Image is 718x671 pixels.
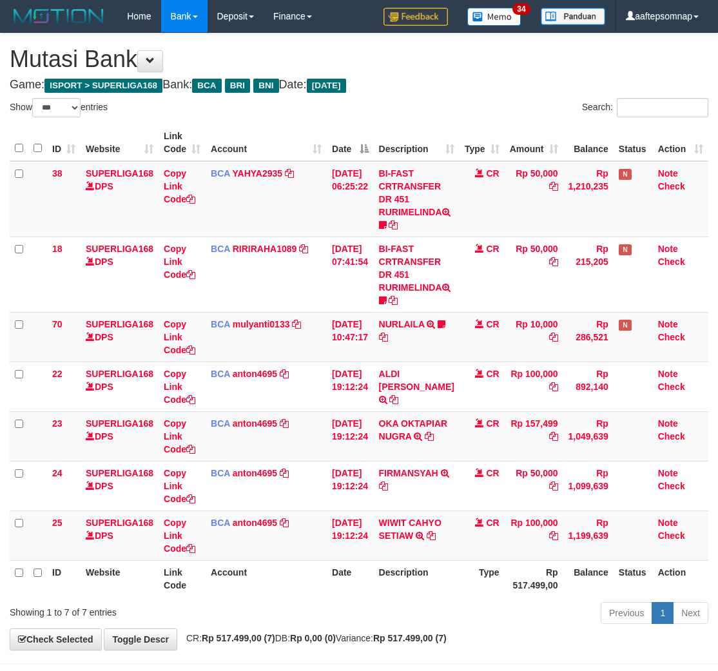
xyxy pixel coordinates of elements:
a: Note [658,468,678,478]
a: YAHYA2935 [233,168,283,179]
th: Amount: activate to sort column ascending [505,124,563,161]
img: Feedback.jpg [383,8,448,26]
a: Copy Link Code [164,518,195,554]
a: mulyanti0133 [233,319,290,329]
td: BI-FAST CRTRANSFER DR 451 RURIMELINDA [374,161,460,237]
a: Copy anton4695 to clipboard [280,418,289,429]
th: Link Code: activate to sort column ascending [159,124,206,161]
td: Rp 215,205 [563,237,614,312]
a: Copy Rp 100,000 to clipboard [549,530,558,541]
a: Copy RIRIRAHA1089 to clipboard [299,244,308,254]
td: Rp 100,000 [505,362,563,411]
th: Account: activate to sort column ascending [206,124,327,161]
a: Copy mulyanti0133 to clipboard [292,319,301,329]
h4: Game: Bank: Date: [10,79,708,92]
a: Copy anton4695 to clipboard [280,468,289,478]
a: NURLAILA [379,319,425,329]
span: 25 [52,518,63,528]
a: Check [658,332,685,342]
a: Note [658,168,678,179]
a: Check [658,530,685,541]
select: Showentries [32,98,81,117]
td: Rp 100,000 [505,511,563,560]
a: Copy Rp 50,000 to clipboard [549,481,558,491]
a: Copy anton4695 to clipboard [280,369,289,379]
span: BCA [211,468,230,478]
td: DPS [81,161,159,237]
a: Copy OKA OKTAPIAR NUGRA to clipboard [425,431,434,442]
a: Toggle Descr [104,628,177,650]
th: Action: activate to sort column ascending [653,124,708,161]
span: 38 [52,168,63,179]
th: ID: activate to sort column ascending [47,124,81,161]
span: BCA [192,79,221,93]
img: panduan.png [541,8,605,25]
th: Description: activate to sort column ascending [374,124,460,161]
td: [DATE] 07:41:54 [327,237,374,312]
a: Check [658,257,685,267]
a: Note [658,369,678,379]
input: Search: [617,98,708,117]
th: Type: activate to sort column ascending [460,124,505,161]
td: Rp 892,140 [563,362,614,411]
a: Copy Rp 10,000 to clipboard [549,332,558,342]
label: Show entries [10,98,108,117]
strong: Rp 517.499,00 (7) [202,633,275,643]
a: SUPERLIGA168 [86,518,153,528]
a: anton4695 [233,369,277,379]
a: RIRIRAHA1089 [233,244,297,254]
a: Copy Link Code [164,369,195,405]
span: Has Note [619,244,632,255]
a: Copy BI-FAST CRTRANSFER DR 451 RURIMELINDA to clipboard [389,295,398,306]
a: Check Selected [10,628,102,650]
th: Balance [563,124,614,161]
span: CR: DB: Variance: [180,633,447,643]
td: [DATE] 06:25:22 [327,161,374,237]
span: BCA [211,168,230,179]
th: Account [206,560,327,597]
a: anton4695 [233,418,277,429]
span: CR [486,319,499,329]
td: Rp 1,199,639 [563,511,614,560]
th: Website [81,560,159,597]
label: Search: [582,98,708,117]
th: Action [653,560,708,597]
a: Copy FIRMANSYAH to clipboard [379,481,388,491]
span: ISPORT > SUPERLIGA168 [44,79,162,93]
a: Copy Link Code [164,168,195,204]
a: OKA OKTAPIAR NUGRA [379,418,448,442]
span: BCA [211,369,230,379]
td: Rp 1,099,639 [563,461,614,511]
strong: Rp 517.499,00 (7) [373,633,447,643]
td: Rp 10,000 [505,312,563,362]
a: Copy ALDI SUSWANTA PRAT to clipboard [389,394,398,405]
img: Button%20Memo.svg [467,8,521,26]
span: 18 [52,244,63,254]
a: Copy anton4695 to clipboard [280,518,289,528]
a: Copy Link Code [164,468,195,504]
a: Note [658,518,678,528]
a: Check [658,382,685,392]
td: Rp 50,000 [505,237,563,312]
span: CR [486,418,499,429]
span: BCA [211,518,230,528]
td: DPS [81,511,159,560]
a: SUPERLIGA168 [86,418,153,429]
a: Note [658,244,678,254]
span: BCA [211,418,230,429]
th: ID [47,560,81,597]
td: DPS [81,362,159,411]
td: Rp 50,000 [505,461,563,511]
a: ALDI [PERSON_NAME] [379,369,454,392]
td: [DATE] 19:12:24 [327,511,374,560]
th: Link Code [159,560,206,597]
a: Copy Rp 100,000 to clipboard [549,382,558,392]
span: Has Note [619,169,632,180]
a: WIWIT CAHYO SETIAW [379,518,441,541]
td: Rp 50,000 [505,161,563,237]
th: Type [460,560,505,597]
a: anton4695 [233,518,277,528]
span: 34 [512,3,530,15]
th: Balance [563,560,614,597]
a: Note [658,319,678,329]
